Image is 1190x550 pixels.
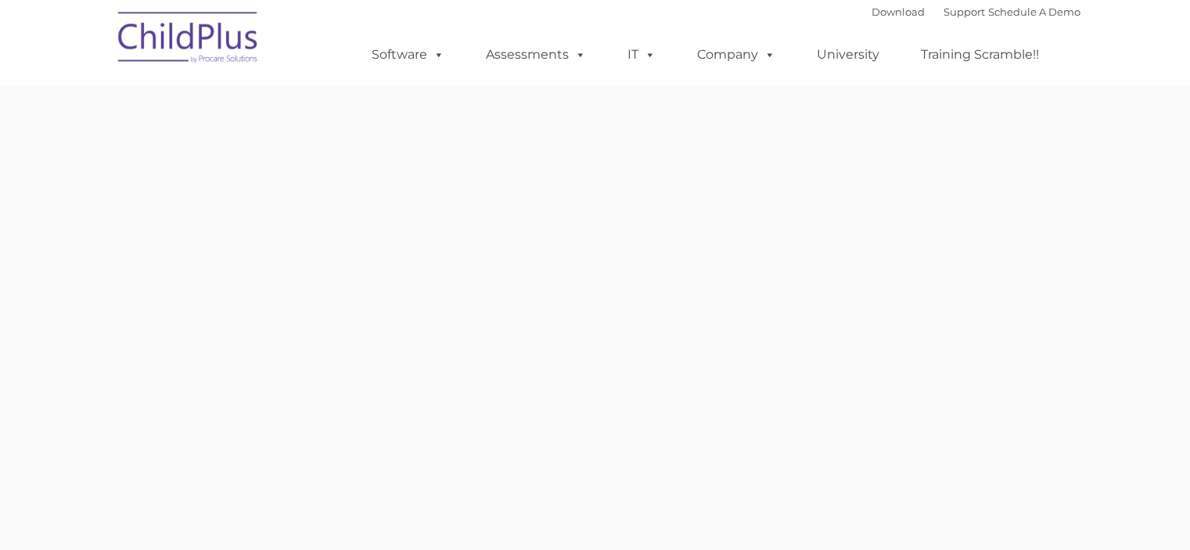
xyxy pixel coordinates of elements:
[905,39,1055,70] a: Training Scramble!!
[801,39,895,70] a: University
[612,39,671,70] a: IT
[470,39,602,70] a: Assessments
[681,39,791,70] a: Company
[872,5,925,18] a: Download
[988,5,1080,18] a: Schedule A Demo
[356,39,460,70] a: Software
[944,5,985,18] a: Support
[110,1,267,79] img: ChildPlus by Procare Solutions
[872,5,1080,18] font: |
